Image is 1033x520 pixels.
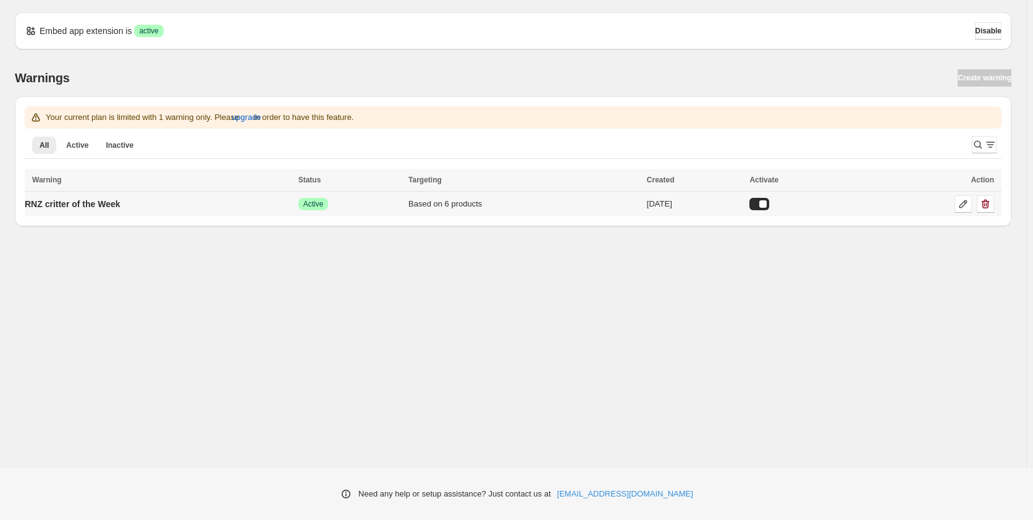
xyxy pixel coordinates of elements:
div: Based on 6 products [408,198,639,210]
span: Inactive [106,140,133,150]
span: Action [971,176,994,184]
span: Created [647,176,675,184]
h2: Warnings [15,70,70,85]
span: All [40,140,49,150]
p: Embed app extension is [40,25,132,37]
span: Active [66,140,88,150]
span: Activate [749,176,778,184]
a: RNZ critter of the Week [25,194,120,214]
div: [DATE] [647,198,743,210]
span: Status [298,176,321,184]
span: Disable [975,26,1001,36]
button: Search and filter results [972,136,997,153]
p: RNZ critter of the Week [25,198,120,210]
span: upgrade [232,111,261,124]
p: Your current plan is limited with 1 warning only. Please in order to have this feature. [46,111,353,124]
span: Targeting [408,176,442,184]
span: active [139,26,158,36]
span: Warning [32,176,62,184]
a: [EMAIL_ADDRESS][DOMAIN_NAME] [557,488,693,500]
button: upgrade [232,108,261,127]
button: Disable [975,22,1001,40]
span: Active [303,199,324,209]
